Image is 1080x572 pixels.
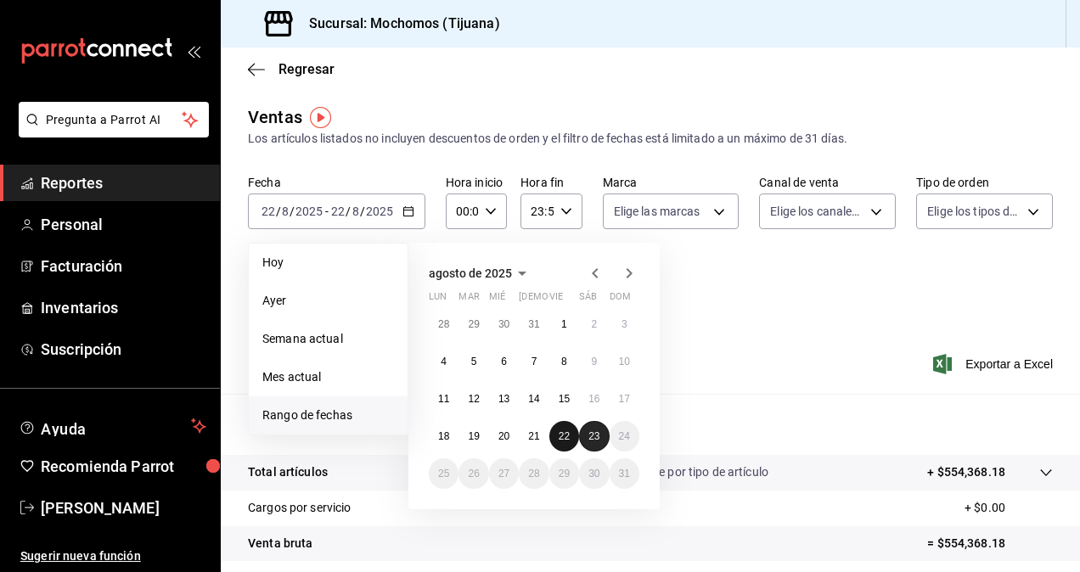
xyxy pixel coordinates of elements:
[519,458,548,489] button: 28 de agosto de 2025
[579,458,609,489] button: 30 de agosto de 2025
[352,205,360,218] input: --
[528,468,539,479] abbr: 28 de agosto de 2025
[770,203,864,220] span: Elige los canales de venta
[281,205,290,218] input: --
[591,318,597,330] abbr: 2 de agosto de 2025
[561,356,567,367] abbr: 8 de agosto de 2025
[41,296,206,319] span: Inventarios
[248,130,1053,148] div: Los artículos listados no incluyen descuentos de orden y el filtro de fechas está limitado a un m...
[278,61,335,77] span: Regresar
[519,384,548,414] button: 14 de agosto de 2025
[579,384,609,414] button: 16 de agosto de 2025
[549,309,579,339] button: 1 de agosto de 2025
[610,346,639,377] button: 10 de agosto de 2025
[41,455,206,478] span: Recomienda Parrot
[248,61,335,77] button: Regresar
[41,416,184,436] span: Ayuda
[12,123,209,141] a: Pregunta a Parrot AI
[262,254,394,272] span: Hoy
[614,203,700,220] span: Elige las marcas
[559,468,570,479] abbr: 29 de agosto de 2025
[489,346,519,377] button: 6 de agosto de 2025
[458,291,479,309] abbr: martes
[19,102,209,137] button: Pregunta a Parrot AI
[498,430,509,442] abbr: 20 de agosto de 2025
[498,393,509,405] abbr: 13 de agosto de 2025
[46,111,183,129] span: Pregunta a Parrot AI
[559,430,570,442] abbr: 22 de agosto de 2025
[41,213,206,236] span: Personal
[489,309,519,339] button: 30 de julio de 2025
[429,263,532,283] button: agosto de 2025
[187,44,200,58] button: open_drawer_menu
[501,356,507,367] abbr: 6 de agosto de 2025
[528,393,539,405] abbr: 14 de agosto de 2025
[41,171,206,194] span: Reportes
[330,205,346,218] input: --
[41,255,206,278] span: Facturación
[489,384,519,414] button: 13 de agosto de 2025
[927,463,1005,481] p: + $554,368.18
[559,393,570,405] abbr: 15 de agosto de 2025
[619,393,630,405] abbr: 17 de agosto de 2025
[759,177,896,188] label: Canal de venta
[489,421,519,451] button: 20 de agosto de 2025
[937,354,1053,374] span: Exportar a Excel
[248,463,328,481] p: Total artículos
[441,356,447,367] abbr: 4 de agosto de 2025
[579,421,609,451] button: 23 de agosto de 2025
[261,205,276,218] input: --
[429,458,458,489] button: 25 de agosto de 2025
[588,393,599,405] abbr: 16 de agosto de 2025
[248,499,352,517] p: Cargos por servicio
[622,318,627,330] abbr: 3 de agosto de 2025
[549,458,579,489] button: 29 de agosto de 2025
[310,107,331,128] img: Tooltip marker
[619,430,630,442] abbr: 24 de agosto de 2025
[295,205,323,218] input: ----
[520,177,582,188] label: Hora fin
[429,346,458,377] button: 4 de agosto de 2025
[276,205,281,218] span: /
[610,291,631,309] abbr: domingo
[429,421,458,451] button: 18 de agosto de 2025
[262,330,394,348] span: Semana actual
[579,291,597,309] abbr: sábado
[489,458,519,489] button: 27 de agosto de 2025
[41,338,206,361] span: Suscripción
[468,430,479,442] abbr: 19 de agosto de 2025
[610,421,639,451] button: 24 de agosto de 2025
[498,318,509,330] abbr: 30 de julio de 2025
[438,468,449,479] abbr: 25 de agosto de 2025
[619,468,630,479] abbr: 31 de agosto de 2025
[360,205,365,218] span: /
[429,384,458,414] button: 11 de agosto de 2025
[610,309,639,339] button: 3 de agosto de 2025
[458,384,488,414] button: 12 de agosto de 2025
[429,266,512,280] span: agosto de 2025
[20,547,206,565] span: Sugerir nueva función
[965,499,1053,517] p: + $0.00
[519,346,548,377] button: 7 de agosto de 2025
[579,346,609,377] button: 9 de agosto de 2025
[532,356,537,367] abbr: 7 de agosto de 2025
[916,177,1053,188] label: Tipo de orden
[458,458,488,489] button: 26 de agosto de 2025
[927,535,1053,552] p: = $554,368.18
[528,430,539,442] abbr: 21 de agosto de 2025
[549,421,579,451] button: 22 de agosto de 2025
[438,430,449,442] abbr: 18 de agosto de 2025
[468,468,479,479] abbr: 26 de agosto de 2025
[471,356,477,367] abbr: 5 de agosto de 2025
[290,205,295,218] span: /
[295,14,500,34] h3: Sucursal: Mochomos (Tijuana)
[591,356,597,367] abbr: 9 de agosto de 2025
[489,291,505,309] abbr: miércoles
[325,205,329,218] span: -
[519,421,548,451] button: 21 de agosto de 2025
[365,205,394,218] input: ----
[528,318,539,330] abbr: 31 de julio de 2025
[468,318,479,330] abbr: 29 de julio de 2025
[446,177,507,188] label: Hora inicio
